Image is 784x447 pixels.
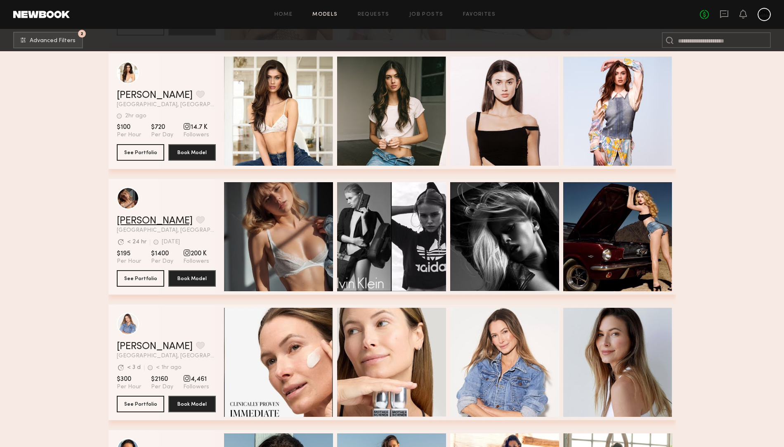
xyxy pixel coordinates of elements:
span: Followers [183,258,209,265]
span: $100 [117,123,141,131]
a: [PERSON_NAME] [117,216,193,226]
button: Book Model [168,144,216,161]
div: < 24 hr [127,239,146,245]
a: Models [312,12,338,17]
button: 2Advanced Filters [13,32,83,48]
span: Per Day [151,258,173,265]
a: Requests [358,12,390,17]
a: Favorites [463,12,496,17]
span: 2 [80,32,83,36]
button: Book Model [168,270,216,287]
button: See Portfolio [117,396,164,412]
span: $2160 [151,375,173,383]
span: $300 [117,375,141,383]
span: [GEOGRAPHIC_DATA], [GEOGRAPHIC_DATA] [117,102,216,108]
span: Advanced Filters [30,38,76,44]
div: < 3 d [127,365,141,371]
span: [GEOGRAPHIC_DATA], [GEOGRAPHIC_DATA] [117,228,216,233]
div: 2hr ago [125,113,146,119]
span: Followers [183,383,209,391]
div: < 1hr ago [156,365,182,371]
span: 200 K [183,250,209,258]
span: 4,461 [183,375,209,383]
a: Job Posts [409,12,444,17]
span: 14.7 K [183,123,209,131]
span: Per Hour [117,258,141,265]
span: $195 [117,250,141,258]
div: [DATE] [162,239,180,245]
span: Per Hour [117,383,141,391]
span: $1400 [151,250,173,258]
a: [PERSON_NAME] [117,342,193,352]
a: Home [274,12,293,17]
a: [PERSON_NAME] [117,90,193,100]
span: Followers [183,131,209,139]
span: Per Day [151,383,173,391]
span: Per Hour [117,131,141,139]
button: Book Model [168,396,216,412]
button: See Portfolio [117,144,164,161]
span: Per Day [151,131,173,139]
span: [GEOGRAPHIC_DATA], [GEOGRAPHIC_DATA] [117,353,216,359]
button: See Portfolio [117,270,164,287]
span: $720 [151,123,173,131]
